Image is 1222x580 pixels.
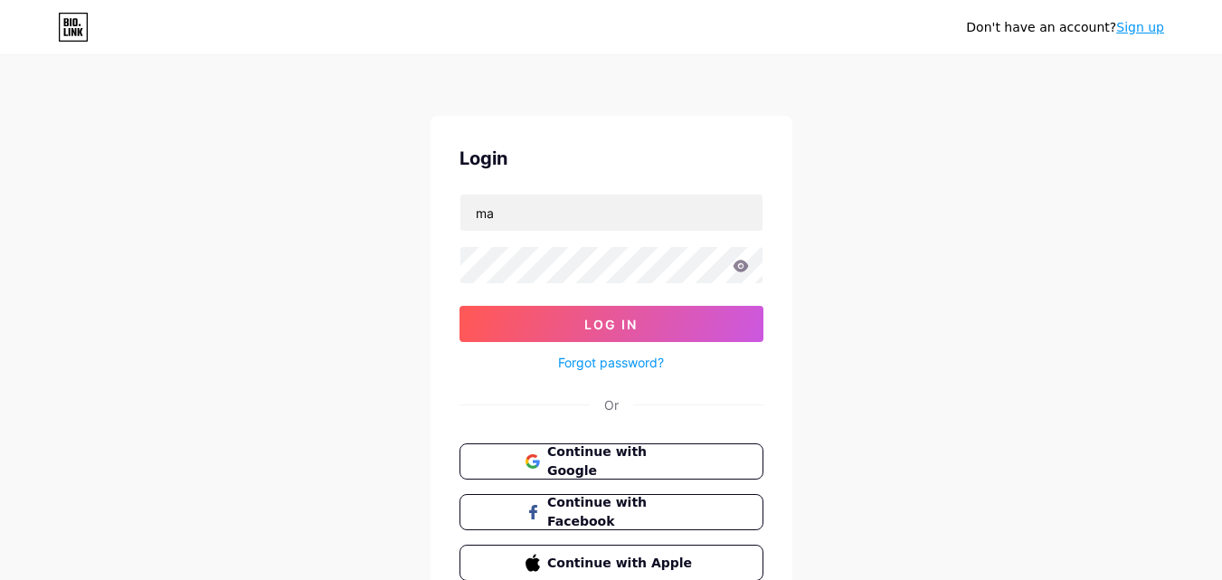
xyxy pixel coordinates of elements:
[966,18,1164,37] div: Don't have an account?
[547,493,696,531] span: Continue with Facebook
[547,442,696,480] span: Continue with Google
[459,443,763,480] button: Continue with Google
[459,306,763,342] button: Log In
[459,494,763,530] button: Continue with Facebook
[584,317,638,332] span: Log In
[558,353,664,372] a: Forgot password?
[459,145,763,172] div: Login
[547,554,696,573] span: Continue with Apple
[1116,20,1164,34] a: Sign up
[460,195,763,231] input: Username
[604,395,619,414] div: Or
